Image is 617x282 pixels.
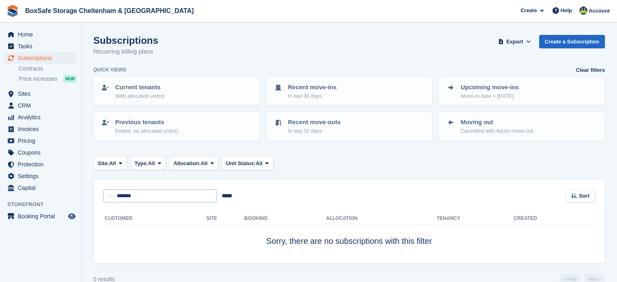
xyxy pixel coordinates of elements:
span: Pricing [18,135,67,146]
a: Preview store [67,211,77,221]
a: menu [4,41,77,52]
span: Type: [135,159,148,168]
span: Analytics [18,112,67,123]
span: Sites [18,88,67,99]
p: Move-in date > [DATE] [460,92,518,100]
p: Moving out [460,118,533,127]
th: Site [206,212,244,225]
p: In last 30 days [288,92,337,100]
span: Tasks [18,41,67,52]
p: With allocated unit(s) [115,92,164,100]
span: All [109,159,116,168]
th: Booking [244,212,326,225]
a: menu [4,88,77,99]
p: In last 30 days [288,127,341,135]
a: menu [4,112,77,123]
span: Sort [579,192,589,200]
p: Ended, no allocated unit(s) [115,127,178,135]
a: Current tenants With allocated unit(s) [94,78,259,105]
button: Allocation: All [169,157,219,170]
span: Help [561,6,572,15]
p: Recent move-outs [288,118,341,127]
span: Create [520,6,537,15]
th: Allocation [326,212,436,225]
a: Price increases NEW [19,74,77,83]
div: NEW [63,75,77,83]
span: Capital [18,182,67,194]
span: Unit Status: [226,159,256,168]
span: Site: [98,159,109,168]
button: Unit Status: All [221,157,273,170]
p: Upcoming move-ins [460,83,518,92]
span: Subscriptions [18,52,67,64]
span: All [256,159,262,168]
p: Cancelled with future move-out [460,127,533,135]
a: menu [4,100,77,111]
th: Customer [103,212,206,225]
a: Recent move-ins In last 30 days [267,78,432,105]
img: stora-icon-8386f47178a22dfd0bd8f6a31ec36ba5ce8667c1dd55bd0f319d3a0aa187defe.svg [6,5,19,17]
a: menu [4,29,77,40]
th: Tenancy [436,212,465,225]
a: Upcoming move-ins Move-in date > [DATE] [439,78,604,105]
span: Coupons [18,147,67,158]
h1: Subscriptions [93,35,158,46]
span: Account [589,7,610,15]
a: menu [4,182,77,194]
span: Settings [18,170,67,182]
a: menu [4,170,77,182]
span: Storefront [7,200,81,209]
a: Create a Subscription [539,35,605,48]
a: menu [4,211,77,222]
a: menu [4,159,77,170]
span: Export [506,38,523,46]
th: Created [514,212,595,225]
p: Recent move-ins [288,83,337,92]
a: Clear filters [576,66,605,74]
a: menu [4,123,77,135]
span: Allocation: [174,159,201,168]
span: All [148,159,155,168]
span: Sorry, there are no subscriptions with this filter [266,237,432,245]
span: Home [18,29,67,40]
span: Booking Portal [18,211,67,222]
span: CRM [18,100,67,111]
h6: Quick views [93,66,126,73]
p: Previous tenants [115,118,178,127]
span: All [201,159,208,168]
img: Kim Virabi [579,6,587,15]
a: Contracts [19,65,77,73]
a: Recent move-outs In last 30 days [267,113,432,140]
button: Site: All [93,157,127,170]
a: menu [4,52,77,64]
span: Price increases [19,75,58,83]
a: menu [4,147,77,158]
span: Protection [18,159,67,170]
p: Recurring billing plans [93,47,158,56]
span: Invoices [18,123,67,135]
a: menu [4,135,77,146]
a: BoxSafe Storage Cheltenham & [GEOGRAPHIC_DATA] [22,4,197,17]
button: Type: All [130,157,166,170]
a: Previous tenants Ended, no allocated unit(s) [94,113,259,140]
p: Current tenants [115,83,164,92]
button: Export [497,35,533,48]
a: Moving out Cancelled with future move-out [439,113,604,140]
